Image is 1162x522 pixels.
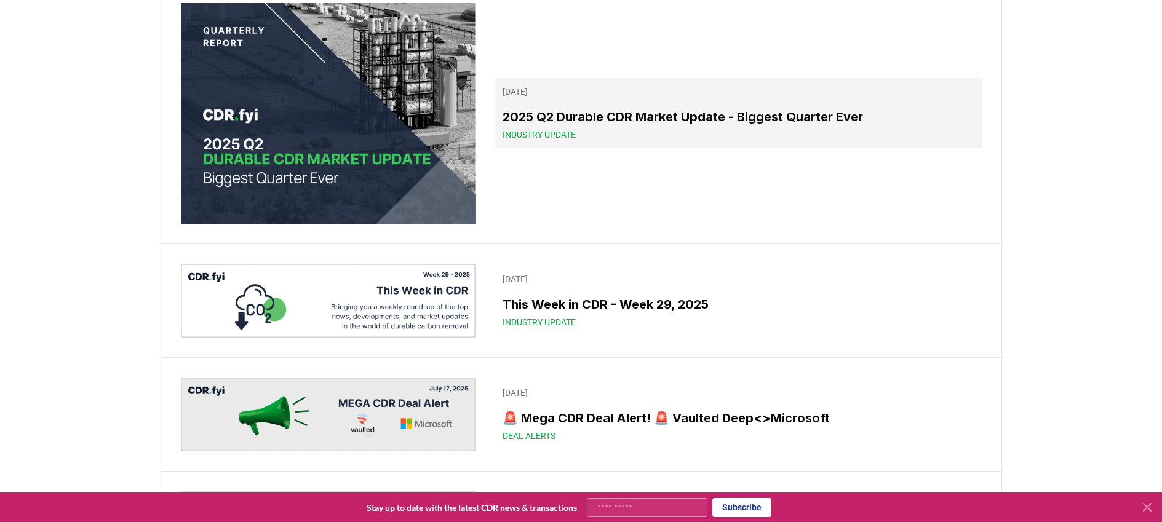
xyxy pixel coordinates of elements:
span: Industry Update [503,316,576,328]
span: Industry Update [503,129,576,141]
a: [DATE]2025 Q2 Durable CDR Market Update - Biggest Quarter EverIndustry Update [495,78,981,148]
h3: This Week in CDR - Week 29, 2025 [503,295,974,314]
p: [DATE] [503,273,974,285]
p: [DATE] [503,387,974,399]
a: [DATE]This Week in CDR - Week 29, 2025Industry Update [495,266,981,336]
h3: 🚨 Mega CDR Deal Alert! 🚨 Vaulted Deep<>Microsoft [503,409,974,427]
a: [DATE]🚨 Mega CDR Deal Alert! 🚨 Vaulted Deep<>MicrosoftDeal Alerts [495,379,981,449]
img: 🚨 Mega CDR Deal Alert! 🚨 Vaulted Deep<>Microsoft blog post image [181,378,476,451]
img: 2025 Q2 Durable CDR Market Update - Biggest Quarter Ever blog post image [181,3,476,224]
h3: 2025 Q2 Durable CDR Market Update - Biggest Quarter Ever [503,108,974,126]
span: Deal Alerts [503,430,555,442]
img: This Week in CDR - Week 29, 2025 blog post image [181,264,476,338]
p: [DATE] [503,85,974,98]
